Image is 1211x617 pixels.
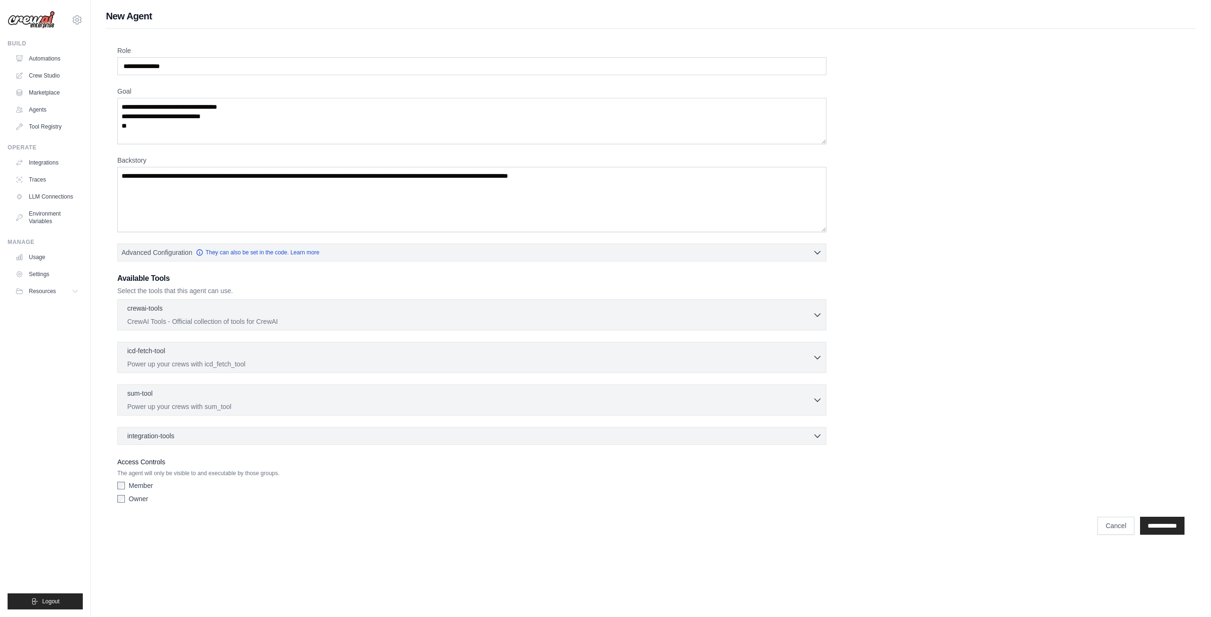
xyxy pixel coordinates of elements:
a: They can also be set in the code. Learn more [196,249,319,256]
button: icd-fetch-tool Power up your crews with icd_fetch_tool [122,346,822,369]
button: Resources [11,284,83,299]
p: The agent will only be visible to and executable by those groups. [117,469,826,477]
span: integration-tools [127,431,175,441]
span: Logout [42,598,60,605]
label: Access Controls [117,456,826,468]
label: Backstory [117,156,826,165]
div: Operate [8,144,83,151]
button: crewai-tools CrewAI Tools - Official collection of tools for CrewAI [122,304,822,326]
a: Crew Studio [11,68,83,83]
p: sum-tool [127,389,153,398]
img: Logo [8,11,55,29]
a: Integrations [11,155,83,170]
div: Build [8,40,83,47]
a: Settings [11,267,83,282]
p: Select the tools that this agent can use. [117,286,826,295]
p: CrewAI Tools - Official collection of tools for CrewAI [127,317,813,326]
a: Traces [11,172,83,187]
p: icd-fetch-tool [127,346,165,356]
p: Power up your crews with sum_tool [127,402,813,411]
label: Owner [129,494,148,504]
a: Cancel [1097,517,1134,535]
a: Automations [11,51,83,66]
label: Role [117,46,826,55]
span: Advanced Configuration [122,248,192,257]
a: Marketplace [11,85,83,100]
h1: New Agent [106,9,1196,23]
a: Usage [11,250,83,265]
a: Agents [11,102,83,117]
button: integration-tools [122,431,822,441]
button: Logout [8,593,83,609]
h3: Available Tools [117,273,826,284]
div: Manage [8,238,83,246]
a: LLM Connections [11,189,83,204]
button: Advanced Configuration They can also be set in the code. Learn more [118,244,826,261]
span: Resources [29,287,56,295]
label: Member [129,481,153,490]
a: Environment Variables [11,206,83,229]
label: Goal [117,87,826,96]
p: Power up your crews with icd_fetch_tool [127,359,813,369]
button: sum-tool Power up your crews with sum_tool [122,389,822,411]
a: Tool Registry [11,119,83,134]
p: crewai-tools [127,304,163,313]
